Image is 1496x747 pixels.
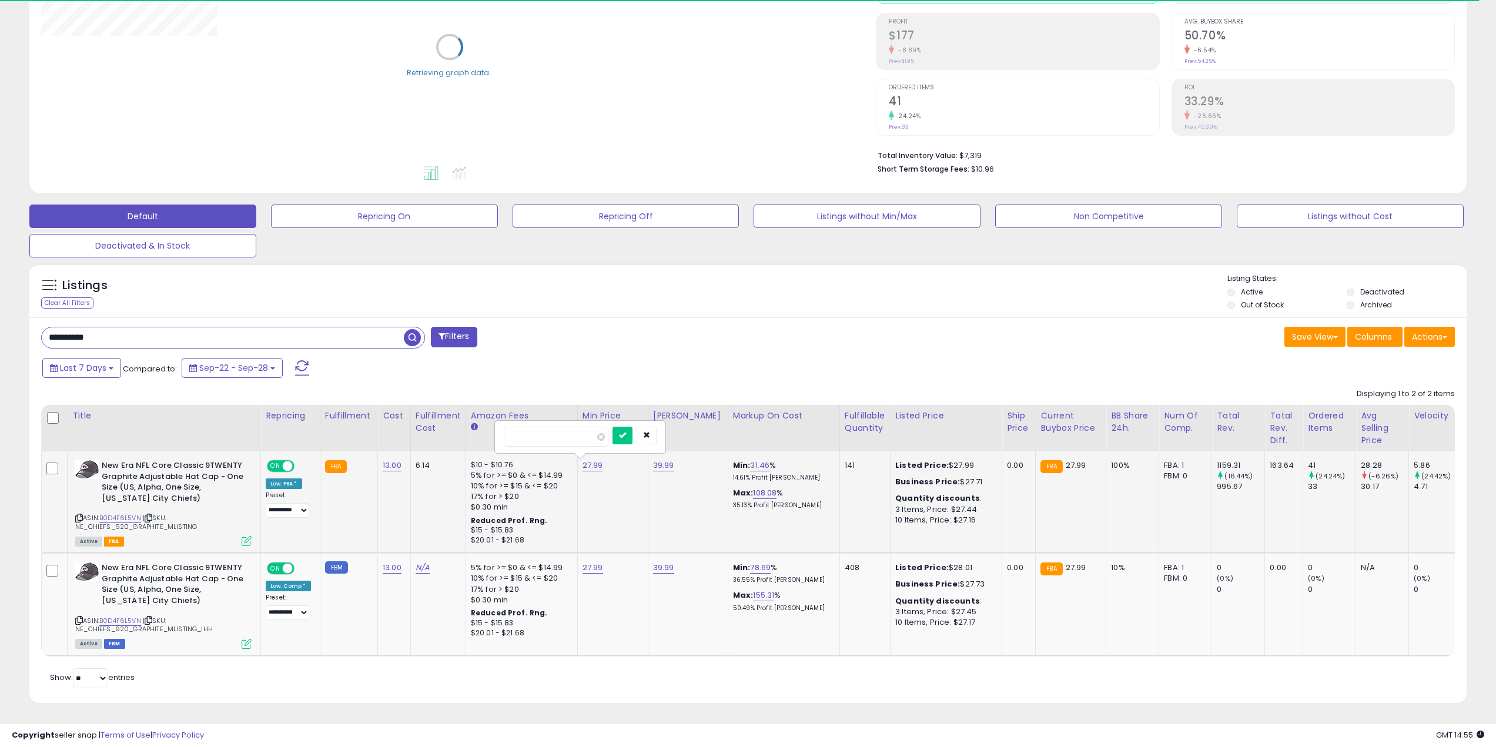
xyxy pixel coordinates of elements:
[75,460,99,479] img: 41gkBnW76LL._SL40_.jpg
[895,515,993,525] div: 10 Items, Price: $27.16
[1066,460,1086,471] span: 27.99
[266,410,315,422] div: Repricing
[894,46,921,55] small: -8.89%
[99,513,141,523] a: B0D4F6L5VN
[12,730,204,741] div: seller snap | |
[1404,327,1455,347] button: Actions
[733,590,831,612] div: %
[75,537,102,547] span: All listings currently available for purchase on Amazon
[1414,410,1457,422] div: Velocity
[889,123,909,130] small: Prev: 33
[1066,562,1086,573] span: 27.99
[383,410,406,422] div: Cost
[895,579,993,589] div: $27.73
[271,205,498,228] button: Repricing On
[471,595,568,605] div: $0.30 min
[471,584,568,595] div: 17% for > $20
[123,363,177,374] span: Compared to:
[1184,19,1454,25] span: Avg. Buybox Share
[889,58,914,65] small: Prev: $195
[471,410,573,422] div: Amazon Fees
[1361,481,1408,492] div: 30.17
[889,95,1159,110] h2: 41
[182,358,283,378] button: Sep-22 - Sep-28
[845,460,881,471] div: 141
[75,513,197,531] span: | SKU: NE_CHIEFS_920_GRAPHITE_MLISTING
[1414,562,1461,573] div: 0
[653,562,674,574] a: 39.99
[895,476,960,487] b: Business Price:
[1184,29,1454,45] h2: 50.70%
[845,562,881,573] div: 408
[102,460,245,507] b: New Era NFL Core Classic 9TWENTY Graphite Adjustable Hat Cap - One Size (US, Alpha, One Size, [US...
[750,562,771,574] a: 78.69
[1111,410,1154,434] div: BB Share 24h.
[1355,331,1392,343] span: Columns
[895,460,949,471] b: Listed Price:
[733,410,835,422] div: Markup on Cost
[1241,287,1263,297] label: Active
[29,234,256,257] button: Deactivated & In Stock
[1308,481,1356,492] div: 33
[895,460,993,471] div: $27.99
[41,297,93,309] div: Clear All Filters
[1414,584,1461,595] div: 0
[1007,460,1026,471] div: 0.00
[895,617,993,628] div: 10 Items, Price: $27.17
[1361,410,1404,447] div: Avg Selling Price
[895,562,949,573] b: Listed Price:
[1308,460,1356,471] div: 41
[753,589,774,601] a: 155.31
[471,470,568,481] div: 5% for >= $0 & <= $14.99
[750,460,769,471] a: 31.46
[1184,85,1454,91] span: ROI
[471,481,568,491] div: 10% for >= $15 & <= $20
[845,410,885,434] div: Fulfillable Quantity
[293,461,312,471] span: OFF
[733,501,831,510] p: 35.13% Profit [PERSON_NAME]
[266,491,311,518] div: Preset:
[1217,481,1264,492] div: 995.67
[1414,481,1461,492] div: 4.71
[895,410,997,422] div: Listed Price
[1360,300,1392,310] label: Archived
[416,562,430,574] a: N/A
[266,581,311,591] div: Low. Comp *
[733,488,831,510] div: %
[1237,205,1464,228] button: Listings without Cost
[471,608,548,618] b: Reduced Prof. Rng.
[60,362,106,374] span: Last 7 Days
[653,460,674,471] a: 39.99
[895,477,993,487] div: $27.71
[1164,410,1207,434] div: Num of Comp.
[102,562,245,609] b: New Era NFL Core Classic 9TWENTY Graphite Adjustable Hat Cap - One Size (US, Alpha, One Size, [US...
[895,562,993,573] div: $28.01
[895,504,993,515] div: 3 Items, Price: $27.44
[75,562,252,647] div: ASIN:
[383,562,401,574] a: 13.00
[1224,471,1253,481] small: (16.44%)
[75,562,99,581] img: 41gkBnW76LL._SL40_.jpg
[1190,112,1221,120] small: -26.66%
[1361,460,1408,471] div: 28.28
[1040,410,1101,434] div: Current Buybox Price
[471,618,568,628] div: $15 - $15.83
[383,460,401,471] a: 13.00
[416,460,457,471] div: 6.14
[471,573,568,584] div: 10% for >= $15 & <= $20
[1360,287,1404,297] label: Deactivated
[1270,562,1294,573] div: 0.00
[1270,460,1294,471] div: 163.64
[878,150,958,160] b: Total Inventory Value:
[878,164,969,174] b: Short Term Storage Fees:
[1040,562,1062,575] small: FBA
[733,604,831,612] p: 50.49% Profit [PERSON_NAME]
[1217,584,1264,595] div: 0
[1308,574,1324,583] small: (0%)
[1217,410,1260,434] div: Total Rev.
[50,672,135,683] span: Show: entries
[1040,460,1062,473] small: FBA
[895,578,960,589] b: Business Price:
[1217,574,1233,583] small: (0%)
[1284,327,1346,347] button: Save View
